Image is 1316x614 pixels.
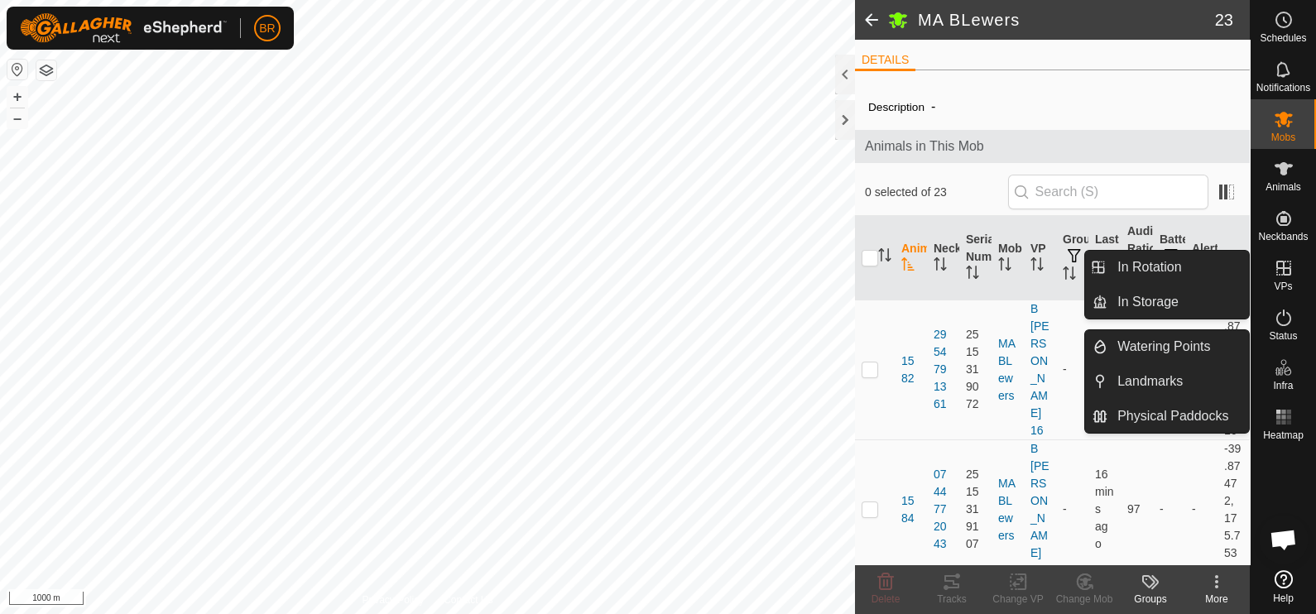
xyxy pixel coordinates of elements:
[1258,232,1308,242] span: Neckbands
[444,592,492,607] a: Contact Us
[1030,260,1044,273] p-sorticon: Activate to sort
[1117,406,1228,426] span: Physical Paddocks
[1269,331,1297,341] span: Status
[36,60,56,80] button: Map Layers
[998,335,1017,405] div: MA BLewers
[1085,400,1249,433] li: Physical Paddocks
[1051,592,1117,607] div: Change Mob
[895,216,927,300] th: Animal
[1056,216,1088,300] th: Groups
[959,216,992,300] th: Serial Number
[1153,439,1185,579] td: -
[919,592,985,607] div: Tracks
[1273,593,1294,603] span: Help
[1024,216,1056,300] th: VP
[966,268,979,281] p-sorticon: Activate to sort
[1008,175,1208,209] input: Search (S)
[927,216,959,300] th: Neckband
[1107,400,1249,433] a: Physical Paddocks
[992,216,1024,300] th: Mob
[1107,285,1249,319] a: In Storage
[1117,292,1179,312] span: In Storage
[1274,281,1292,291] span: VPs
[1107,251,1249,284] a: In Rotation
[1056,439,1088,579] td: -
[7,60,27,79] button: Reset Map
[1056,300,1088,439] td: -
[855,51,915,71] li: DETAILS
[1085,365,1249,398] li: Landmarks
[1117,257,1181,277] span: In Rotation
[1273,381,1293,391] span: Infra
[1030,442,1049,577] a: B [PERSON_NAME] 16
[7,87,27,107] button: +
[1095,328,1114,410] span: 13 Oct 2025, 8:06 pm
[998,475,1017,544] div: MA BLewers
[901,353,920,387] span: 1582
[872,593,901,605] span: Delete
[1117,592,1184,607] div: Groups
[1121,216,1153,300] th: Audio Ratio (%)
[1256,83,1310,93] span: Notifications
[878,251,891,264] p-sorticon: Activate to sort
[934,260,947,273] p-sorticon: Activate to sort
[1153,216,1185,300] th: Battery
[1117,337,1210,357] span: Watering Points
[1030,302,1049,437] a: B [PERSON_NAME] 16
[1251,564,1316,610] a: Help
[1085,251,1249,284] li: In Rotation
[1260,33,1306,43] span: Schedules
[1215,7,1233,32] span: 23
[1271,132,1295,142] span: Mobs
[259,20,275,37] span: BR
[901,260,915,273] p-sorticon: Activate to sort
[966,326,985,413] div: 2515319072
[868,101,925,113] label: Description
[1184,592,1250,607] div: More
[362,592,424,607] a: Privacy Policy
[7,108,27,128] button: –
[1218,216,1250,300] th: Location
[1063,269,1076,282] p-sorticon: Activate to sort
[918,10,1215,30] h2: MA BLewers
[1085,330,1249,363] li: Watering Points
[1107,330,1249,363] a: Watering Points
[934,466,953,553] div: 0744772043
[1088,216,1121,300] th: Last Updated
[966,466,985,553] div: 2515319107
[1095,468,1114,550] span: 13 Oct 2025, 8:12 pm
[925,93,942,120] span: -
[1259,515,1309,564] div: Open chat
[985,592,1051,607] div: Change VP
[1127,502,1141,516] span: 97
[998,260,1011,273] p-sorticon: Activate to sort
[934,326,953,413] div: 2954791361
[901,492,920,527] span: 1584
[865,137,1240,156] span: Animals in This Mob
[1218,439,1250,579] td: -39.87472, 175.75328
[1185,216,1218,300] th: Alerts
[1263,430,1304,440] span: Heatmap
[1266,182,1301,192] span: Animals
[1107,365,1249,398] a: Landmarks
[20,13,227,43] img: Gallagher Logo
[1185,439,1218,579] td: -
[1117,372,1183,391] span: Landmarks
[1085,285,1249,319] li: In Storage
[865,184,1008,201] span: 0 selected of 23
